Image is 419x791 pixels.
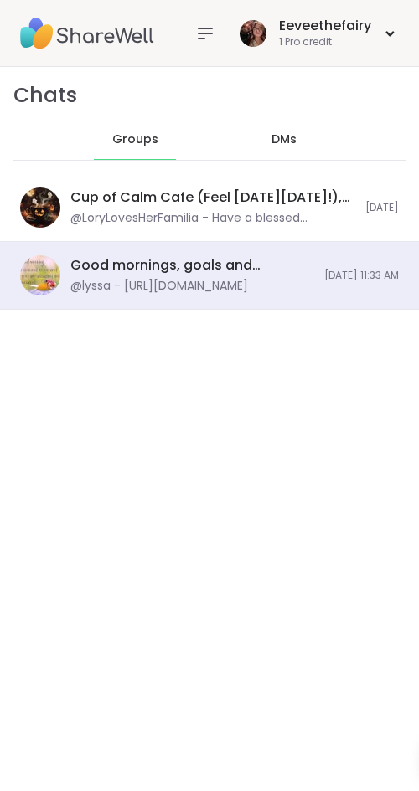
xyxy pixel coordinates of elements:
div: 1 Pro credit [279,35,371,49]
div: @lyssa - [URL][DOMAIN_NAME] [70,278,248,295]
div: @LoryLovesHerFamilia - Have a blessed weekend familia [70,210,355,227]
img: Eeveethefairy [240,20,266,47]
img: Cup of Calm Cafe (Feel Good Friday!), Oct 10 [20,187,60,228]
img: Good mornings, goals and gratitude's, Oct 09 [20,255,60,295]
div: Eeveethefairy [279,17,371,35]
span: [DATE] 11:33 AM [324,269,399,283]
img: ShareWell Nav Logo [20,4,154,63]
div: Good mornings, goals and gratitude's, [DATE] [70,256,314,275]
h1: Chats [13,80,77,110]
div: Cup of Calm Cafe (Feel [DATE][DATE]!), [DATE] [70,188,355,207]
span: [DATE] [365,201,399,215]
span: DMs [272,131,297,148]
span: Groups [112,131,158,148]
